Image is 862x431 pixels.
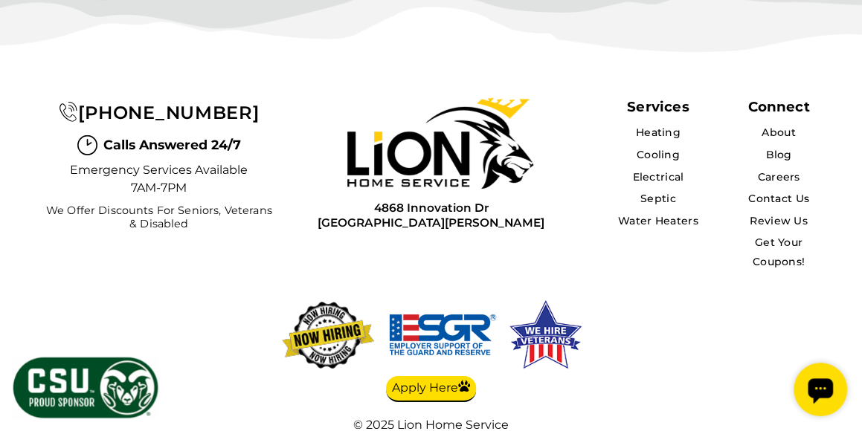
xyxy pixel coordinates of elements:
[627,98,689,115] span: Services
[11,355,160,420] img: CSU Sponsor Badge
[70,161,248,197] span: Emergency Services Available 7AM-7PM
[765,148,791,161] a: Blog
[757,170,800,184] a: Careers
[78,102,259,123] span: [PHONE_NUMBER]
[636,126,681,139] a: Heating
[386,376,476,403] a: Apply Here
[747,98,809,115] div: Connect
[103,135,241,155] span: Calls Answered 24/7
[318,215,544,230] span: [GEOGRAPHIC_DATA][PERSON_NAME]
[748,192,809,205] a: Contact Us
[618,214,698,227] a: Water Heaters
[632,170,684,184] a: Electrical
[762,126,795,139] a: About
[637,148,680,161] a: Cooling
[640,192,676,205] a: Septic
[42,204,276,230] span: We Offer Discounts for Seniors, Veterans & Disabled
[278,298,378,372] img: now-hiring
[6,6,59,59] div: Open chat widget
[387,298,498,372] img: We hire veterans
[59,102,259,123] a: [PHONE_NUMBER]
[318,201,544,215] span: 4868 Innovation Dr
[753,236,805,268] a: Get Your Coupons!
[318,201,544,230] a: 4868 Innovation Dr[GEOGRAPHIC_DATA][PERSON_NAME]
[507,298,583,372] img: We hire veterans
[750,214,808,227] a: Review Us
